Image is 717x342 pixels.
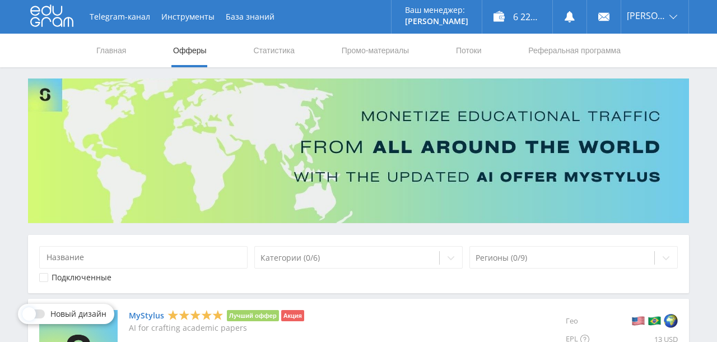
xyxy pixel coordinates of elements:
div: Гео [566,310,607,331]
input: Название [39,246,248,269]
a: Промо-материалы [341,34,410,67]
p: [PERSON_NAME] [405,17,468,26]
a: Потоки [455,34,483,67]
a: Главная [95,34,127,67]
p: AI for crafting academic papers [129,323,304,332]
span: Новый дизайн [50,309,106,318]
img: Banner [28,78,689,223]
span: [PERSON_NAME] [627,11,666,20]
li: Лучший оффер [227,310,279,321]
a: Статистика [252,34,296,67]
a: MyStylus [129,311,164,320]
li: Акция [281,310,304,321]
a: Офферы [172,34,208,67]
div: 5 Stars [167,309,224,321]
div: Подключенные [52,273,111,282]
a: Реферальная программа [527,34,622,67]
p: Ваш менеджер: [405,6,468,15]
